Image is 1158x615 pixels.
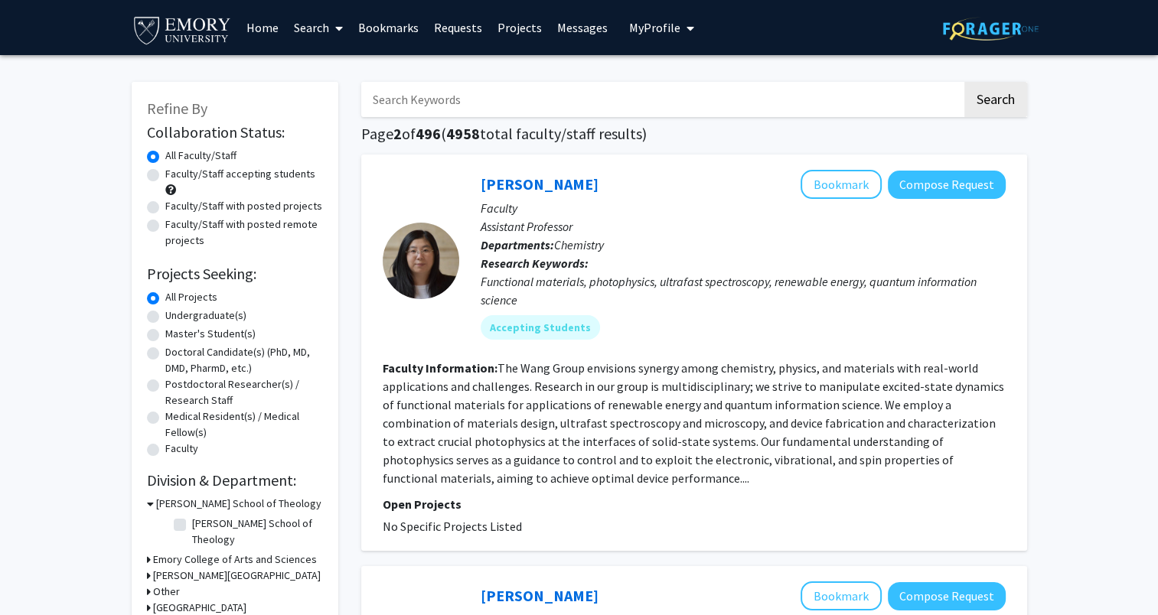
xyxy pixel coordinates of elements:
img: Emory University Logo [132,12,233,47]
label: Master's Student(s) [165,326,256,342]
span: Chemistry [554,237,604,252]
p: Assistant Professor [481,217,1006,236]
span: No Specific Projects Listed [383,519,522,534]
img: ForagerOne Logo [943,17,1039,41]
h3: [PERSON_NAME] School of Theology [156,496,321,512]
h2: Projects Seeking: [147,265,323,283]
label: Undergraduate(s) [165,307,246,324]
span: 4958 [446,124,480,143]
fg-read-more: The Wang Group envisions synergy among chemistry, physics, and materials with real-world applicat... [383,360,1004,486]
h3: [PERSON_NAME][GEOGRAPHIC_DATA] [153,568,321,584]
p: Open Projects [383,495,1006,513]
button: Search [964,82,1027,117]
span: 496 [416,124,441,143]
mat-chip: Accepting Students [481,315,600,340]
a: Home [239,1,286,54]
h3: Emory College of Arts and Sciences [153,552,317,568]
b: Research Keywords: [481,255,589,271]
label: Faculty/Staff with posted remote projects [165,216,323,249]
button: Compose Request to Chrystal Paulos [888,582,1006,610]
a: Search [286,1,351,54]
label: Faculty [165,441,198,457]
h3: Other [153,584,180,600]
p: Faculty [481,199,1006,217]
h2: Division & Department: [147,471,323,490]
a: Messages [550,1,615,54]
label: Faculty/Staff with posted projects [165,198,322,214]
button: Add Chrystal Paulos to Bookmarks [801,581,882,610]
div: Functional materials, photophysics, ultrafast spectroscopy, renewable energy, quantum information... [481,272,1006,309]
iframe: Chat [11,546,65,604]
h1: Page of ( total faculty/staff results) [361,125,1027,143]
label: [PERSON_NAME] School of Theology [192,516,319,548]
a: Bookmarks [351,1,426,54]
span: My Profile [629,20,680,35]
label: Doctoral Candidate(s) (PhD, MD, DMD, PharmD, etc.) [165,344,323,376]
label: Faculty/Staff accepting students [165,166,315,182]
a: [PERSON_NAME] [481,586,599,605]
b: Faculty Information: [383,360,497,376]
a: Requests [426,1,490,54]
b: Departments: [481,237,554,252]
input: Search Keywords [361,82,962,117]
label: Postdoctoral Researcher(s) / Research Staff [165,376,323,408]
button: Add Lili Wang to Bookmarks [801,170,882,199]
button: Compose Request to Lili Wang [888,171,1006,199]
span: 2 [393,124,402,143]
label: All Projects [165,289,217,305]
a: Projects [490,1,550,54]
label: Medical Resident(s) / Medical Fellow(s) [165,408,323,441]
label: All Faculty/Staff [165,148,236,164]
span: Refine By [147,99,207,118]
a: [PERSON_NAME] [481,174,599,194]
h2: Collaboration Status: [147,123,323,142]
